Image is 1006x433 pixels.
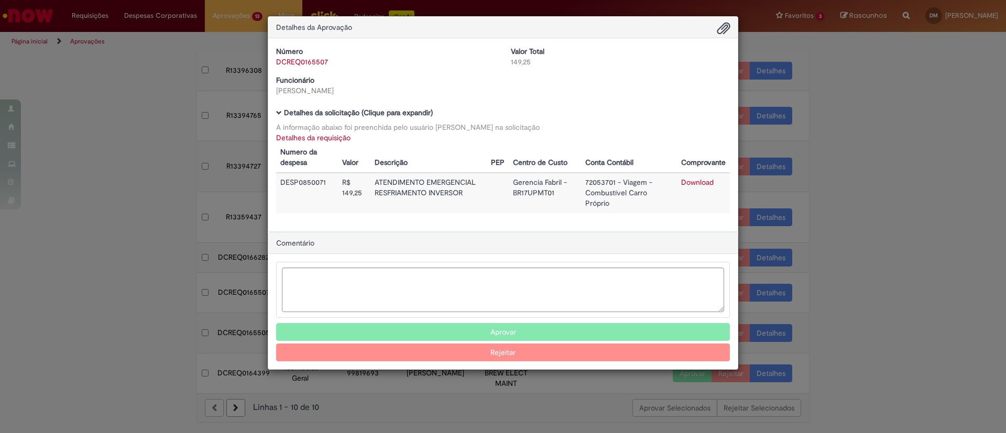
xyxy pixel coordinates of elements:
[581,173,677,213] td: 72053701 - Viagem - Combustível Carro Próprio
[276,238,314,248] span: Comentário
[511,57,730,67] div: 149,25
[276,85,495,96] div: [PERSON_NAME]
[370,173,486,213] td: ATENDIMENTO EMERGENCIAL RESFRIAMENTO INVERSOR
[581,143,677,173] th: Conta Contábil
[276,122,730,132] div: A informação abaixo foi preenchida pelo usuário [PERSON_NAME] na solicitação
[338,173,370,213] td: R$ 149,25
[681,177,714,187] a: Download
[276,343,730,361] button: Rejeitar
[511,47,544,56] b: Valor Total
[276,23,352,32] span: Detalhes da Aprovação
[487,143,509,173] th: PEP
[509,173,581,213] td: Gerencia Fabril - BR17UPMT01
[276,75,314,85] b: Funcionário
[338,143,370,173] th: Valor
[370,143,486,173] th: Descrição
[276,173,338,213] td: DESP0850071
[677,143,730,173] th: Comprovante
[276,109,730,117] h5: Detalhes da solicitação (Clique para expandir)
[276,323,730,341] button: Aprovar
[276,133,351,142] a: Detalhes da requisição
[276,57,328,66] a: DCREQ0165507
[276,143,338,173] th: Numero da despesa
[284,108,433,117] b: Detalhes da solicitação (Clique para expandir)
[276,47,303,56] b: Número
[509,143,581,173] th: Centro de Custo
